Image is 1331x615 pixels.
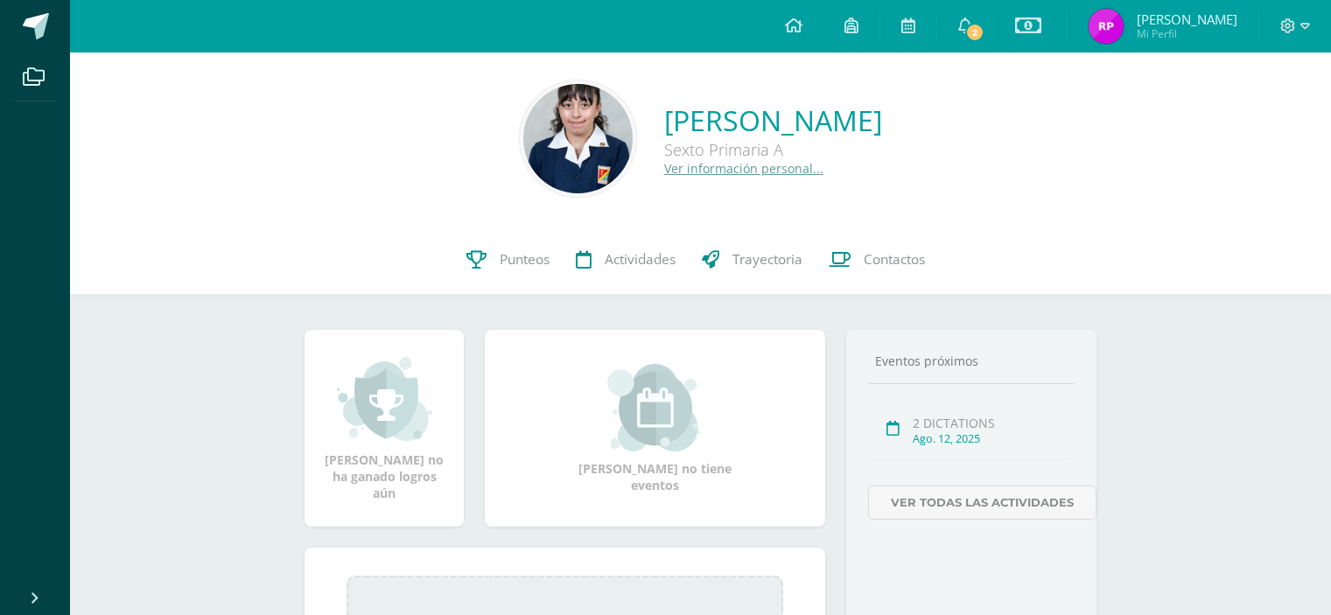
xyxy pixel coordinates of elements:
img: event_small.png [607,364,703,451]
span: 2 [965,23,984,42]
span: Actividades [605,250,676,269]
img: achievement_small.png [337,355,432,443]
div: Ago. 12, 2025 [913,431,1069,446]
a: Contactos [816,225,938,295]
a: [PERSON_NAME] [664,101,882,139]
div: [PERSON_NAME] no tiene eventos [568,364,743,493]
a: Ver todas las actividades [868,486,1096,520]
div: Sexto Primaria A [664,139,882,160]
span: [PERSON_NAME] [1137,10,1237,28]
div: Eventos próximos [868,353,1075,369]
a: Actividades [563,225,689,295]
a: Punteos [453,225,563,295]
span: Trayectoria [732,250,802,269]
span: Mi Perfil [1137,26,1237,41]
a: Ver información personal... [664,160,823,177]
span: Contactos [864,250,925,269]
div: 2 DICTATIONS [913,415,1069,431]
img: be95009adb1ad98626e176db19f6507c.png [523,84,633,193]
a: Trayectoria [689,225,816,295]
span: Punteos [500,250,550,269]
img: 86b5fdf82b516cd82e2b97a1ad8108b3.png [1089,9,1124,44]
div: [PERSON_NAME] no ha ganado logros aún [322,355,446,501]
